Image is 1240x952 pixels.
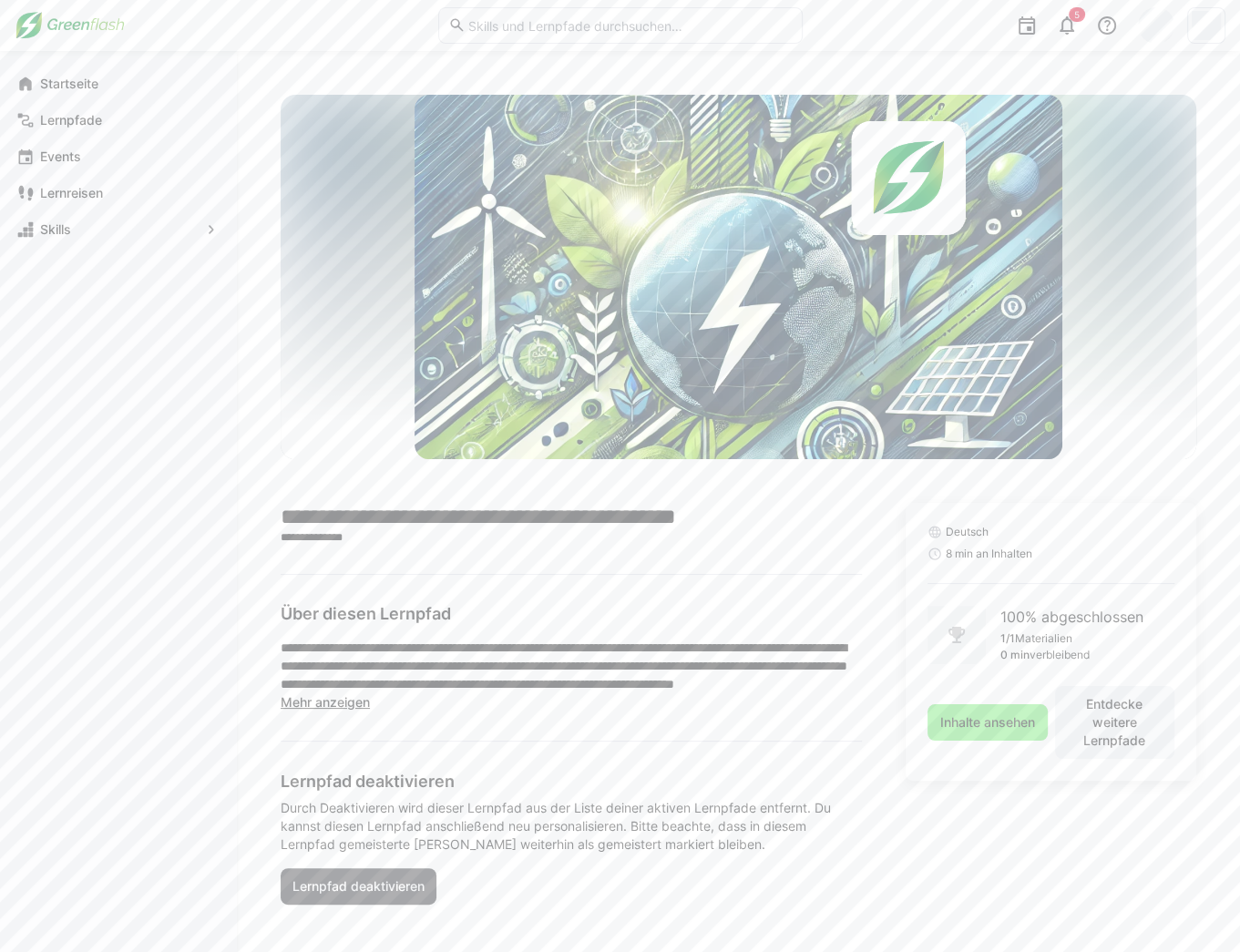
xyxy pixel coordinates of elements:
[281,799,862,854] span: Durch Deaktivieren wird dieser Lernpfad aus der Liste deiner aktiven Lernpfade entfernt. Du kanns...
[1074,9,1080,20] span: 5
[946,547,1032,561] span: 8 min an Inhalten
[281,868,436,905] button: Lernpfad deaktivieren
[1015,631,1072,646] p: Materialien
[1063,695,1165,750] span: Entdecke weitere Lernpfade
[1000,648,1030,662] p: 0 min
[290,877,427,896] span: Lernpfad deaktivieren
[1055,686,1175,759] button: Entdecke weitere Lernpfade
[1000,631,1015,646] p: 1/1
[466,17,792,34] input: Skills und Lernpfade durchsuchen…
[1000,606,1143,628] p: 100% abgeschlossen
[946,525,989,539] span: Deutsch
[1030,648,1090,662] p: verbleibend
[938,713,1038,732] span: Inhalte ansehen
[281,771,862,792] h3: Lernpfad deaktivieren
[927,704,1048,741] button: Inhalte ansehen
[281,694,370,710] span: Mehr anzeigen
[281,604,862,624] h3: Über diesen Lernpfad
